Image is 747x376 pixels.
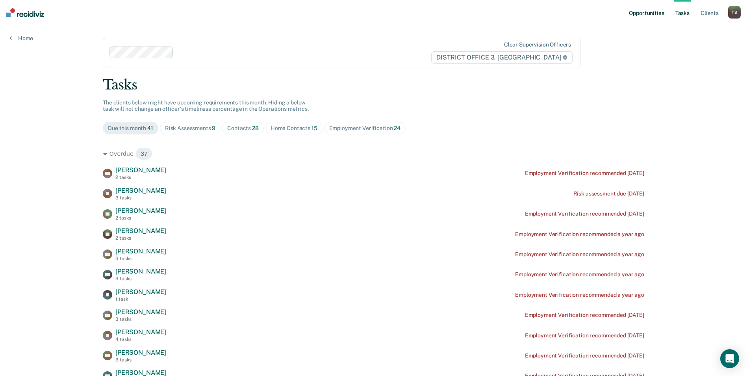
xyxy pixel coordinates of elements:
[115,207,166,214] span: [PERSON_NAME]
[311,125,317,131] span: 15
[252,125,259,131] span: 28
[108,125,153,132] div: Due this month
[115,187,166,194] span: [PERSON_NAME]
[147,125,153,131] span: 41
[720,349,739,368] div: Open Intercom Messenger
[115,337,166,342] div: 4 tasks
[515,251,644,258] div: Employment Verification recommended a year ago
[394,125,400,131] span: 24
[6,8,44,17] img: Recidiviz
[227,125,259,132] div: Contacts
[271,125,317,132] div: Home Contacts
[573,190,644,197] div: Risk assessment due [DATE]
[115,248,166,255] span: [PERSON_NAME]
[115,227,166,235] span: [PERSON_NAME]
[103,99,309,112] span: The clients below might have upcoming requirements this month. Hiding a below task will not chang...
[115,349,166,356] span: [PERSON_NAME]
[115,215,166,221] div: 2 tasks
[115,308,166,316] span: [PERSON_NAME]
[115,328,166,336] span: [PERSON_NAME]
[515,271,644,278] div: Employment Verification recommended a year ago
[504,41,571,48] div: Clear supervision officers
[212,125,215,131] span: 9
[115,357,166,363] div: 3 tasks
[135,147,153,160] span: 37
[115,288,166,296] span: [PERSON_NAME]
[103,147,644,160] div: Overdue 37
[515,231,644,238] div: Employment Verification recommended a year ago
[525,352,644,359] div: Employment Verification recommended [DATE]
[115,175,166,180] div: 2 tasks
[728,6,741,19] button: TS
[103,77,644,93] div: Tasks
[115,276,166,281] div: 3 tasks
[115,195,166,201] div: 3 tasks
[115,235,166,241] div: 2 tasks
[115,256,166,261] div: 3 tasks
[515,292,644,298] div: Employment Verification recommended a year ago
[329,125,400,132] div: Employment Verification
[728,6,741,19] div: T S
[115,268,166,275] span: [PERSON_NAME]
[115,316,166,322] div: 3 tasks
[525,170,644,177] div: Employment Verification recommended [DATE]
[115,296,166,302] div: 1 task
[431,51,573,64] span: DISTRICT OFFICE 3, [GEOGRAPHIC_DATA]
[525,312,644,318] div: Employment Verification recommended [DATE]
[525,210,644,217] div: Employment Verification recommended [DATE]
[9,35,33,42] a: Home
[525,332,644,339] div: Employment Verification recommended [DATE]
[165,125,216,132] div: Risk Assessments
[115,166,166,174] span: [PERSON_NAME]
